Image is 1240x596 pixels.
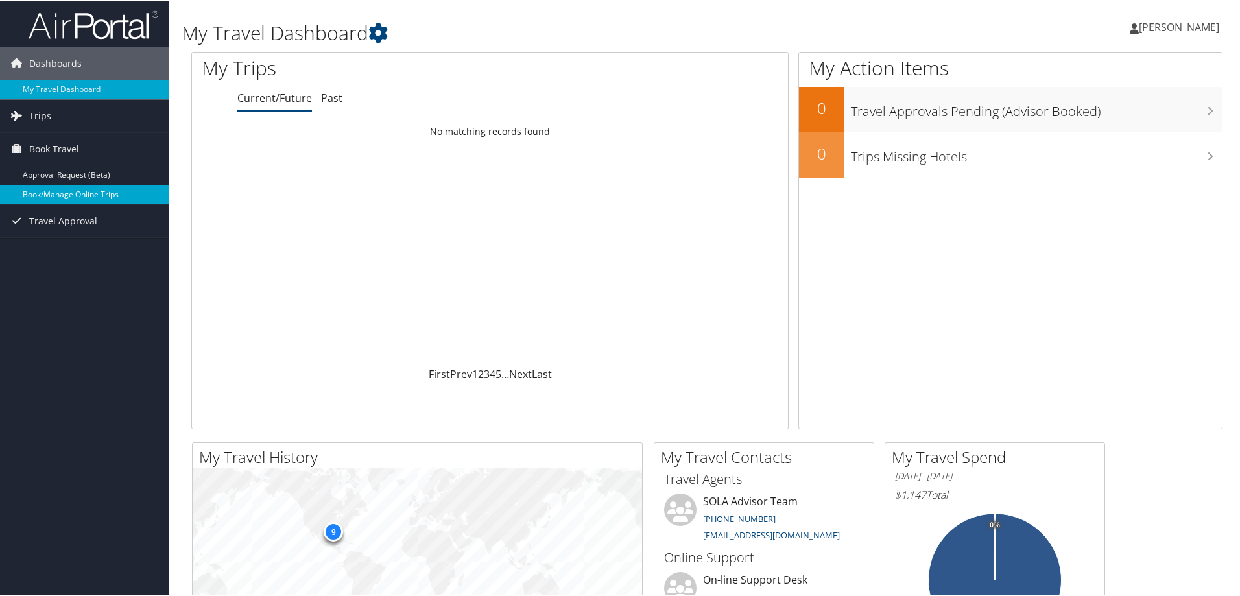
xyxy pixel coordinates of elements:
a: 0Trips Missing Hotels [799,131,1222,176]
a: 3 [484,366,490,380]
a: Past [321,89,342,104]
h2: 0 [799,96,844,118]
a: [EMAIL_ADDRESS][DOMAIN_NAME] [703,528,840,540]
a: 1 [472,366,478,380]
span: $1,147 [895,486,926,501]
a: First [429,366,450,380]
span: Dashboards [29,46,82,78]
h2: My Travel Spend [892,445,1104,467]
a: Prev [450,366,472,380]
tspan: 0% [990,520,1000,528]
a: 0Travel Approvals Pending (Advisor Booked) [799,86,1222,131]
li: SOLA Advisor Team [658,492,870,545]
a: Next [509,366,532,380]
span: [PERSON_NAME] [1139,19,1219,33]
h3: Online Support [664,547,864,566]
h1: My Trips [202,53,530,80]
span: Travel Approval [29,204,97,236]
span: … [501,366,509,380]
a: 2 [478,366,484,380]
a: [PERSON_NAME] [1130,6,1232,45]
h3: Travel Approvals Pending (Advisor Booked) [851,95,1222,119]
span: Book Travel [29,132,79,164]
h3: Trips Missing Hotels [851,140,1222,165]
div: 9 [324,521,343,540]
h6: [DATE] - [DATE] [895,469,1095,481]
h1: My Travel Dashboard [182,18,882,45]
h2: My Travel Contacts [661,445,874,467]
a: Current/Future [237,89,312,104]
td: No matching records found [192,119,788,142]
h2: My Travel History [199,445,642,467]
a: [PHONE_NUMBER] [703,512,776,523]
a: Last [532,366,552,380]
h1: My Action Items [799,53,1222,80]
h6: Total [895,486,1095,501]
h2: 0 [799,141,844,163]
span: Trips [29,99,51,131]
h3: Travel Agents [664,469,864,487]
img: airportal-logo.png [29,8,158,39]
a: 4 [490,366,495,380]
a: 5 [495,366,501,380]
